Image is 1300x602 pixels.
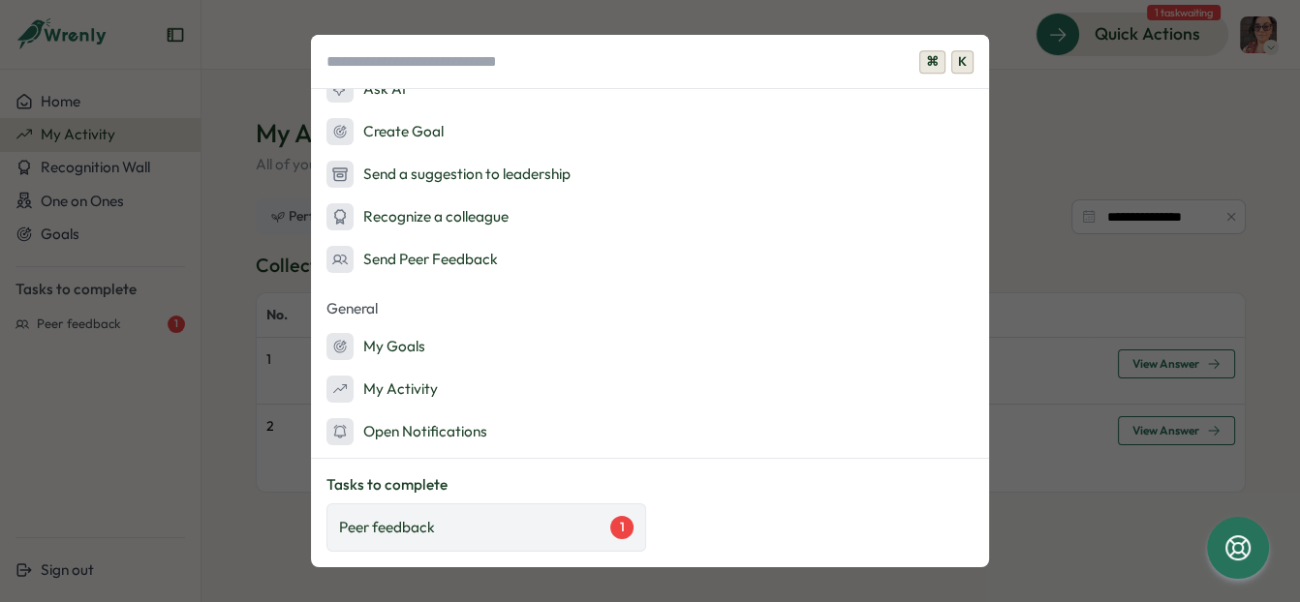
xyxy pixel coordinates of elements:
div: Create Goal [326,118,444,145]
div: Send Peer Feedback [326,246,498,273]
p: Peer feedback [339,517,435,538]
div: Open Notifications [326,418,487,445]
button: My Goals [311,327,989,366]
button: Recognize a colleague [311,197,989,236]
span: ⌘ [919,50,945,74]
p: Tasks to complete [326,474,974,496]
button: Create Goal [311,112,989,151]
div: Send a suggestion to leadership [326,161,571,188]
button: My Activity [311,370,989,408]
div: 1 [610,516,634,539]
p: General [311,294,989,323]
div: My Activity [326,376,438,403]
span: K [951,50,974,74]
button: Send a suggestion to leadership [311,155,989,194]
button: Open Notifications [311,412,989,451]
button: Ask AI [311,70,989,108]
div: Ask AI [326,75,406,103]
div: Recognize a colleague [326,203,509,230]
button: Send Peer Feedback [311,240,989,279]
div: My Goals [326,333,425,360]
